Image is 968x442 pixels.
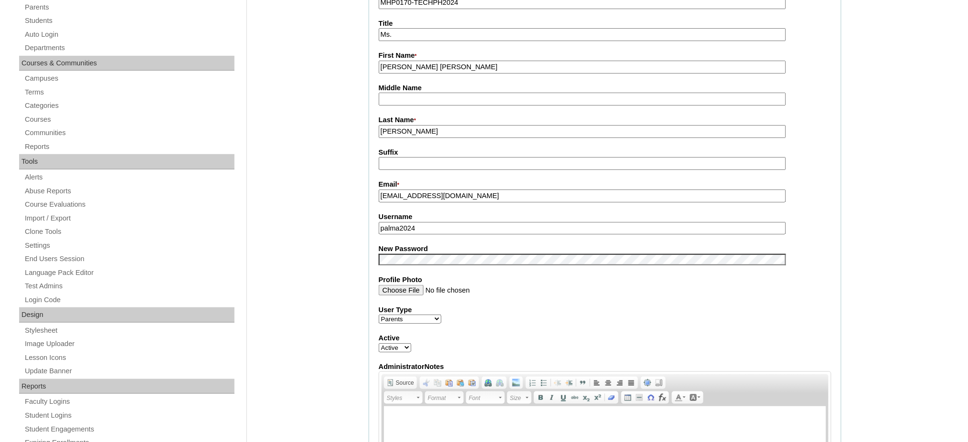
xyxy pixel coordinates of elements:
[511,378,522,388] a: Add Image
[24,365,234,377] a: Update Banner
[642,378,653,388] a: Maximise
[527,378,538,388] a: Insert/Remove Numbered List
[444,378,455,388] a: Paste
[24,100,234,112] a: Categories
[387,392,415,404] span: Styles
[581,392,592,403] a: Subscript
[558,392,569,403] a: Underline
[19,379,234,394] div: Reports
[428,392,457,404] span: Format
[24,423,234,435] a: Student Engagements
[379,147,831,158] label: Suffix
[455,378,467,388] a: Paste as plain text
[24,410,234,421] a: Student Logins
[379,244,831,254] label: New Password
[24,1,234,13] a: Parents
[24,73,234,84] a: Campuses
[24,15,234,27] a: Students
[645,392,657,403] a: Insert Special Character
[510,392,524,404] span: Size
[19,154,234,169] div: Tools
[425,391,464,404] a: Format
[614,378,626,388] a: Align Right
[24,114,234,126] a: Courses
[384,391,423,404] a: Styles
[24,171,234,183] a: Alerts
[379,115,831,126] label: Last Name
[546,392,558,403] a: Italic
[24,352,234,364] a: Lesson Icons
[379,212,831,222] label: Username
[569,392,581,403] a: Strike Through
[19,56,234,71] div: Courses & Communities
[688,392,702,403] a: Background Colour
[577,378,589,388] a: Block Quote
[634,392,645,403] a: Insert Horizontal Line
[421,378,432,388] a: Cut
[592,392,604,403] a: Superscript
[469,392,498,404] span: Font
[24,253,234,265] a: End Users Session
[24,199,234,210] a: Course Evaluations
[379,19,831,29] label: Title
[24,141,234,153] a: Reports
[24,267,234,279] a: Language Pack Editor
[24,127,234,139] a: Communities
[24,338,234,350] a: Image Uploader
[24,294,234,306] a: Login Code
[494,378,506,388] a: Unlink
[535,392,546,403] a: Bold
[24,325,234,337] a: Stylesheet
[626,378,637,388] a: Justify
[24,29,234,41] a: Auto Login
[603,378,614,388] a: Centre
[622,392,634,403] a: Table
[24,86,234,98] a: Terms
[24,240,234,252] a: Settings
[379,83,831,93] label: Middle Name
[606,392,617,403] a: Remove Format
[379,275,831,285] label: Profile Photo
[467,378,478,388] a: Paste from Word
[379,51,831,61] label: First Name
[507,391,532,404] a: Size
[466,391,505,404] a: Font
[432,378,444,388] a: Copy
[379,333,831,343] label: Active
[24,226,234,238] a: Clone Tools
[564,378,575,388] a: Increase Indent
[379,362,831,372] label: AdministratorNotes
[673,392,688,403] a: Text Colour
[657,392,668,403] a: Insert Equation
[379,179,831,190] label: Email
[591,378,603,388] a: Align Left
[24,42,234,54] a: Departments
[483,378,494,388] a: Link
[24,212,234,224] a: Import / Export
[24,280,234,292] a: Test Admins
[653,378,665,388] a: Show Blocks
[394,379,414,387] span: Source
[24,396,234,408] a: Faculty Logins
[379,305,831,315] label: User Type
[538,378,550,388] a: Insert/Remove Bulleted List
[385,378,416,388] a: Source
[19,307,234,323] div: Design
[24,185,234,197] a: Abuse Reports
[552,378,564,388] a: Decrease Indent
